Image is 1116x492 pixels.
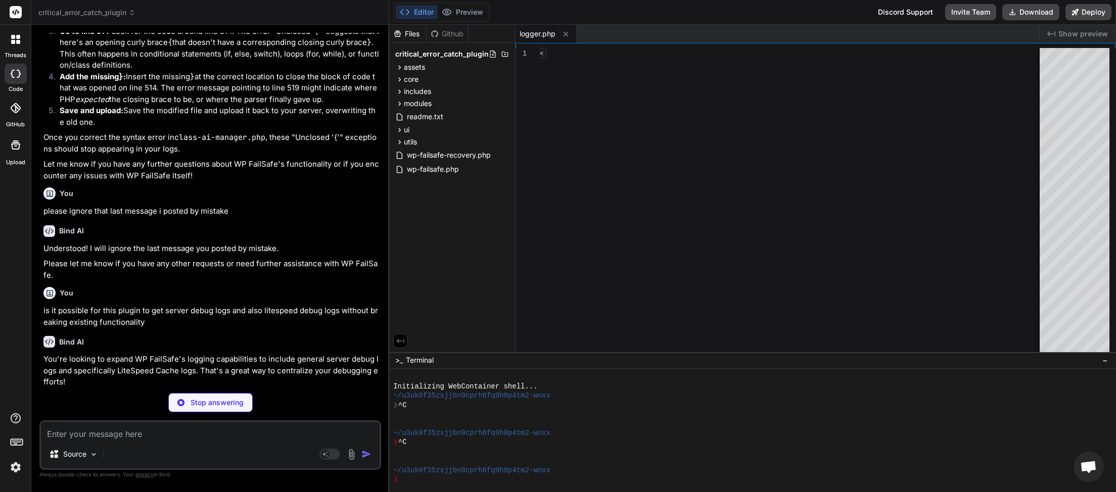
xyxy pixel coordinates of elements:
[346,449,357,460] img: attachment
[1102,355,1108,365] span: −
[43,258,379,281] p: Please let me know if you have any other requests or need further assistance with WP FailSafe.
[367,37,371,47] code: }
[520,29,555,39] span: logger.php
[89,450,98,459] img: Pick Models
[39,470,381,479] p: Always double-check its answers. Your in Bind
[395,49,489,59] span: critical_error_catch_plugin
[398,437,407,447] span: ^C
[945,4,996,20] button: Invite Team
[60,188,73,199] h6: You
[406,149,492,161] span: wp-failsafe-recovery.php
[174,132,265,142] code: class-ai-manager.php
[5,51,26,60] label: threads
[404,99,432,109] span: modules
[43,354,379,388] p: You're looking to expand WP FailSafe's logging capabilities to include general server debug logs ...
[43,206,379,217] p: please ignore that last message i posted by mistake
[1100,352,1110,368] button: −
[393,428,550,437] span: ~/u3uk0f35zsjjbn9cprh6fq9h0p4tm2-wnxx
[7,459,24,476] img: settings
[1074,452,1104,482] div: Open chat
[1065,4,1111,20] button: Deploy
[43,159,379,181] p: Let me know if you have any further questions about WP FailSafe's functionality or if you encount...
[59,226,84,236] h6: Bind AI
[393,391,550,400] span: ~/u3uk0f35zsjjbn9cprh6fq9h0p4tm2-wnxx
[404,86,431,96] span: includes
[396,5,438,19] button: Editor
[60,72,126,81] strong: Add the missing :
[6,120,25,129] label: GitHub
[43,243,379,255] p: Understood! I will ignore the last message you posted by mistake.
[190,72,195,82] code: }
[1002,4,1059,20] button: Download
[1058,29,1108,39] span: Show preview
[540,48,544,58] span: <
[60,288,73,298] h6: You
[406,163,460,175] span: wp-failsafe.php
[43,132,379,155] p: Once you correct the syntax error in , these "Unclosed '{'" exceptions should stop appearing in y...
[59,337,84,347] h6: Bind AI
[135,471,154,477] span: privacy
[52,26,379,71] li: Look for the code around line 514. The error "Unclosed '{'" suggests that there's an opening curl...
[60,106,123,115] strong: Save and upload:
[404,62,425,72] span: assets
[427,29,468,39] div: Github
[38,8,135,18] span: critical_error_catch_plugin
[406,111,444,123] span: readme.txt
[63,449,86,459] p: Source
[43,305,379,328] p: is it possible for this plugin to get server debug logs and also litespeed debug logs without bre...
[52,105,379,128] li: Save the modified file and upload it back to your server, overwriting the old one.
[438,5,487,19] button: Preview
[75,94,109,104] em: expected
[9,85,23,93] label: code
[516,48,527,59] div: 1
[398,401,407,410] span: ^C
[389,29,426,39] div: Files
[119,72,123,82] code: }
[168,37,172,47] code: {
[393,437,398,447] span: ❯
[191,398,244,408] p: Stop answering
[393,475,398,484] span: ❯
[404,74,418,84] span: core
[393,382,537,391] span: Initializing WebContainer shell...
[404,125,409,135] span: ui
[393,466,550,475] span: ~/u3uk0f35zsjjbn9cprh6fq9h0p4tm2-wnxx
[361,449,371,459] img: icon
[404,137,417,147] span: utils
[6,158,25,167] label: Upload
[406,355,434,365] span: Terminal
[60,26,112,36] strong: Go to line 514:
[872,4,939,20] div: Discord Support
[395,355,403,365] span: >_
[52,71,379,106] li: Insert the missing at the correct location to close the block of code that was opened on line 514...
[393,401,398,410] span: ❯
